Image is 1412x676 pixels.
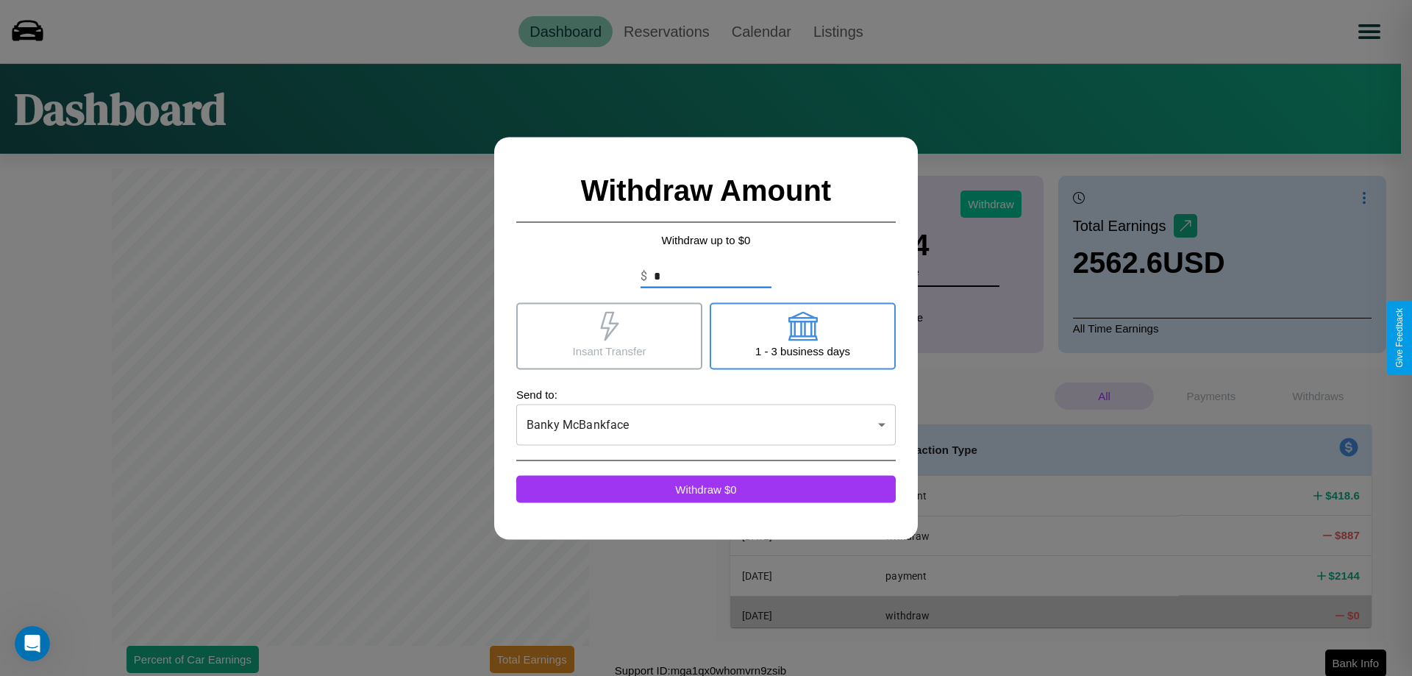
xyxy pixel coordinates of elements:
[572,341,646,360] p: Insant Transfer
[641,267,647,285] p: $
[516,475,896,502] button: Withdraw $0
[15,626,50,661] iframe: Intercom live chat
[516,384,896,404] p: Send to:
[516,159,896,222] h2: Withdraw Amount
[1394,308,1405,368] div: Give Feedback
[516,230,896,249] p: Withdraw up to $ 0
[516,404,896,445] div: Banky McBankface
[755,341,850,360] p: 1 - 3 business days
